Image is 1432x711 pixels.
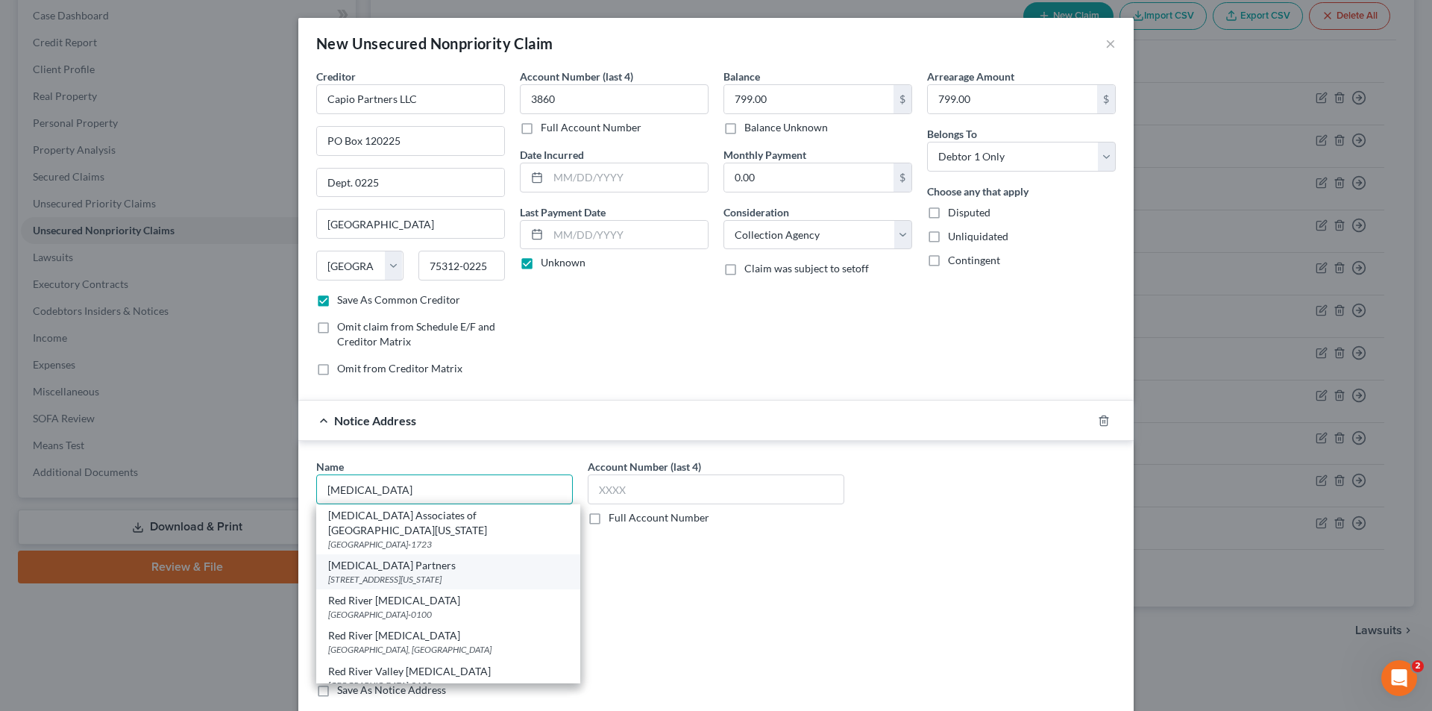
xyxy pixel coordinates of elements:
[1381,660,1417,696] iframe: Intercom live chat
[328,679,568,692] div: [GEOGRAPHIC_DATA]-0100
[316,33,553,54] div: New Unsecured Nonpriority Claim
[927,128,977,140] span: Belongs To
[948,230,1008,242] span: Unliquidated
[317,210,504,238] input: Enter city...
[723,69,760,84] label: Balance
[894,85,911,113] div: $
[520,204,606,220] label: Last Payment Date
[328,643,568,656] div: [GEOGRAPHIC_DATA], [GEOGRAPHIC_DATA]
[744,120,828,135] label: Balance Unknown
[328,608,568,621] div: [GEOGRAPHIC_DATA]-0100
[328,593,568,608] div: Red River [MEDICAL_DATA]
[328,664,568,679] div: Red River Valley [MEDICAL_DATA]
[334,413,416,427] span: Notice Address
[328,628,568,643] div: Red River [MEDICAL_DATA]
[588,459,701,474] label: Account Number (last 4)
[317,169,504,197] input: Apt, Suite, etc...
[337,320,495,348] span: Omit claim from Schedule E/F and Creditor Matrix
[317,127,504,155] input: Enter address...
[609,510,709,525] label: Full Account Number
[328,558,568,573] div: [MEDICAL_DATA] Partners
[548,221,708,249] input: MM/DD/YYYY
[328,538,568,551] div: [GEOGRAPHIC_DATA]-1723
[928,85,1097,113] input: 0.00
[1105,34,1116,52] button: ×
[927,184,1029,199] label: Choose any that apply
[724,85,894,113] input: 0.00
[418,251,506,281] input: Enter zip...
[316,474,573,504] input: Search by name...
[1097,85,1115,113] div: $
[328,573,568,586] div: [STREET_ADDRESS][US_STATE]
[541,120,641,135] label: Full Account Number
[723,204,789,220] label: Consideration
[337,683,446,698] label: Save As Notice Address
[520,69,633,84] label: Account Number (last 4)
[541,255,585,270] label: Unknown
[723,147,806,163] label: Monthly Payment
[744,262,869,275] span: Claim was subject to setoff
[1412,660,1424,672] span: 2
[948,206,990,219] span: Disputed
[520,147,584,163] label: Date Incurred
[948,254,1000,266] span: Contingent
[316,460,344,473] span: Name
[337,362,462,375] span: Omit from Creditor Matrix
[724,163,894,192] input: 0.00
[328,508,568,538] div: [MEDICAL_DATA] Associates of [GEOGRAPHIC_DATA][US_STATE]
[588,474,844,504] input: XXXX
[548,163,708,192] input: MM/DD/YYYY
[894,163,911,192] div: $
[520,84,709,114] input: XXXX
[337,292,460,307] label: Save As Common Creditor
[927,69,1014,84] label: Arrearage Amount
[316,70,356,83] span: Creditor
[316,84,505,114] input: Search creditor by name...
